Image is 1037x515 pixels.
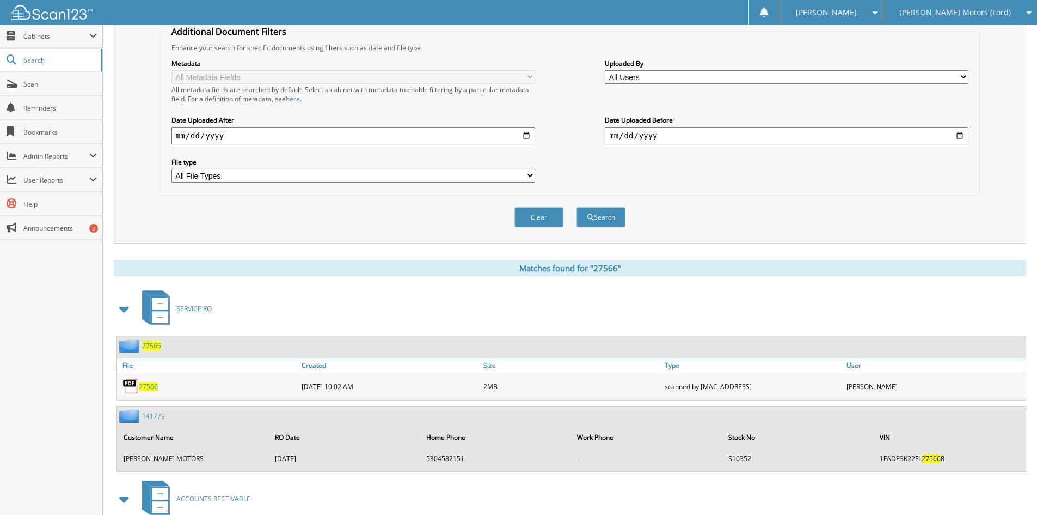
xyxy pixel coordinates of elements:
legend: Additional Document Filters [166,26,292,38]
span: User Reports [23,175,89,185]
label: Date Uploaded Before [605,116,968,125]
a: Type [662,358,844,373]
span: [PERSON_NAME] Motors (Ford) [899,9,1011,16]
td: 1FADP3K22FL 8 [874,450,1024,468]
td: [PERSON_NAME] MOTORS [118,450,268,468]
td: 5304582151 [421,450,571,468]
th: Customer Name [118,426,268,449]
a: 141779 [142,411,165,421]
a: 27566 [139,382,158,391]
span: [PERSON_NAME] [796,9,857,16]
label: Uploaded By [605,59,968,68]
button: Search [576,207,625,227]
a: Created [299,358,481,373]
span: Help [23,199,97,209]
span: SERVICE RO [176,304,212,313]
label: Metadata [171,59,535,68]
th: Work Phone [572,426,722,449]
span: Search [23,56,95,65]
div: Enhance your search for specific documents using filters such as date and file type. [166,43,974,52]
img: scan123-logo-white.svg [11,5,93,20]
span: Announcements [23,223,97,233]
button: Clear [514,207,563,227]
div: Matches found for "27566" [114,260,1026,276]
span: Reminders [23,104,97,113]
label: File type [171,157,535,167]
th: VIN [874,426,1024,449]
img: folder2.png [119,339,142,353]
span: ACCOUNTS RECEIVABLE [176,494,250,504]
div: 2MB [481,375,662,397]
a: User [844,358,1026,373]
label: Date Uploaded After [171,116,535,125]
th: Stock No [723,426,873,449]
input: end [605,127,968,144]
div: scanned by [MAC_ADDRESS] [662,375,844,397]
td: S10352 [723,450,873,468]
span: Scan [23,80,97,89]
iframe: Chat Widget [983,463,1037,515]
a: File [117,358,299,373]
img: folder2.png [119,409,142,423]
td: -- [572,450,722,468]
img: PDF.png [122,378,139,395]
div: [PERSON_NAME] [844,375,1026,397]
div: [DATE] 10:02 AM [299,375,481,397]
th: Home Phone [421,426,571,449]
th: RO Date [269,426,420,449]
span: Admin Reports [23,152,89,161]
a: 27566 [142,341,161,350]
div: All metadata fields are searched by default. Select a cabinet with metadata to enable filtering b... [171,85,535,104]
a: SERVICE RO [136,287,212,330]
span: 27566 [922,454,941,463]
a: here [286,94,300,104]
a: Size [481,358,662,373]
span: Bookmarks [23,128,97,137]
td: [DATE] [269,450,420,468]
input: start [171,127,535,144]
span: Cabinets [23,32,89,41]
div: 3 [89,224,98,233]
